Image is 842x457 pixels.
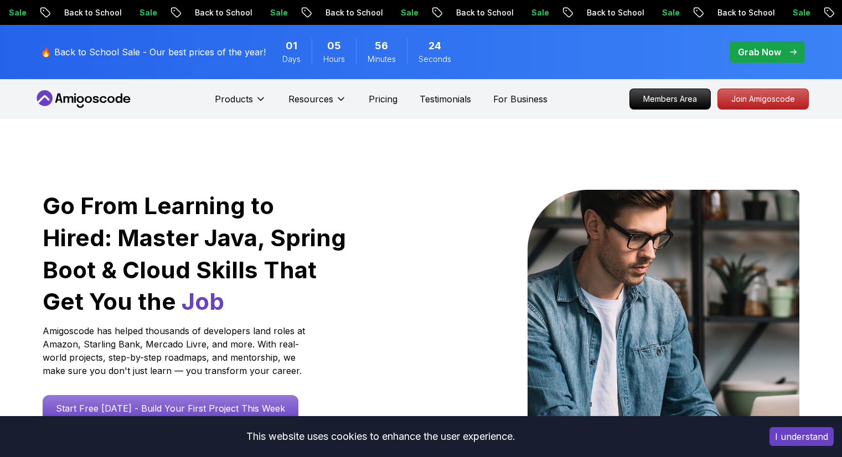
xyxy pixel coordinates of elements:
p: Members Area [630,89,710,109]
a: Testimonials [420,92,471,106]
span: 1 Days [286,38,297,54]
p: Back to School [379,7,454,18]
p: Grab Now [738,45,781,59]
button: Accept cookies [769,427,834,446]
span: Days [282,54,301,65]
button: Resources [288,92,347,115]
span: Job [182,287,224,315]
span: Hours [323,54,345,65]
p: Products [215,92,253,106]
span: Seconds [419,54,451,65]
p: Back to School [248,7,323,18]
span: 24 Seconds [428,38,441,54]
p: Back to School [509,7,585,18]
h1: Go From Learning to Hired: Master Java, Spring Boot & Cloud Skills That Get You the [43,190,348,318]
a: Pricing [369,92,397,106]
p: Sale [323,7,359,18]
p: Resources [288,92,333,106]
span: 5 Hours [327,38,341,54]
span: Minutes [368,54,396,65]
a: Start Free [DATE] - Build Your First Project This Week [43,395,298,422]
a: Join Amigoscode [717,89,809,110]
p: Sale [715,7,751,18]
a: Members Area [629,89,711,110]
div: This website uses cookies to enhance the user experience. [8,424,753,449]
p: Sale [585,7,620,18]
p: Back to School [640,7,715,18]
span: 56 Minutes [375,38,388,54]
p: 🔥 Back to School Sale - Our best prices of the year! [40,45,266,59]
p: Sale [454,7,489,18]
p: Join Amigoscode [718,89,808,109]
p: Back to School [117,7,193,18]
p: Amigoscode has helped thousands of developers land roles at Amazon, Starling Bank, Mercado Livre,... [43,324,308,377]
p: Sale [62,7,97,18]
a: For Business [493,92,547,106]
button: Products [215,92,266,115]
p: Sale [193,7,228,18]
